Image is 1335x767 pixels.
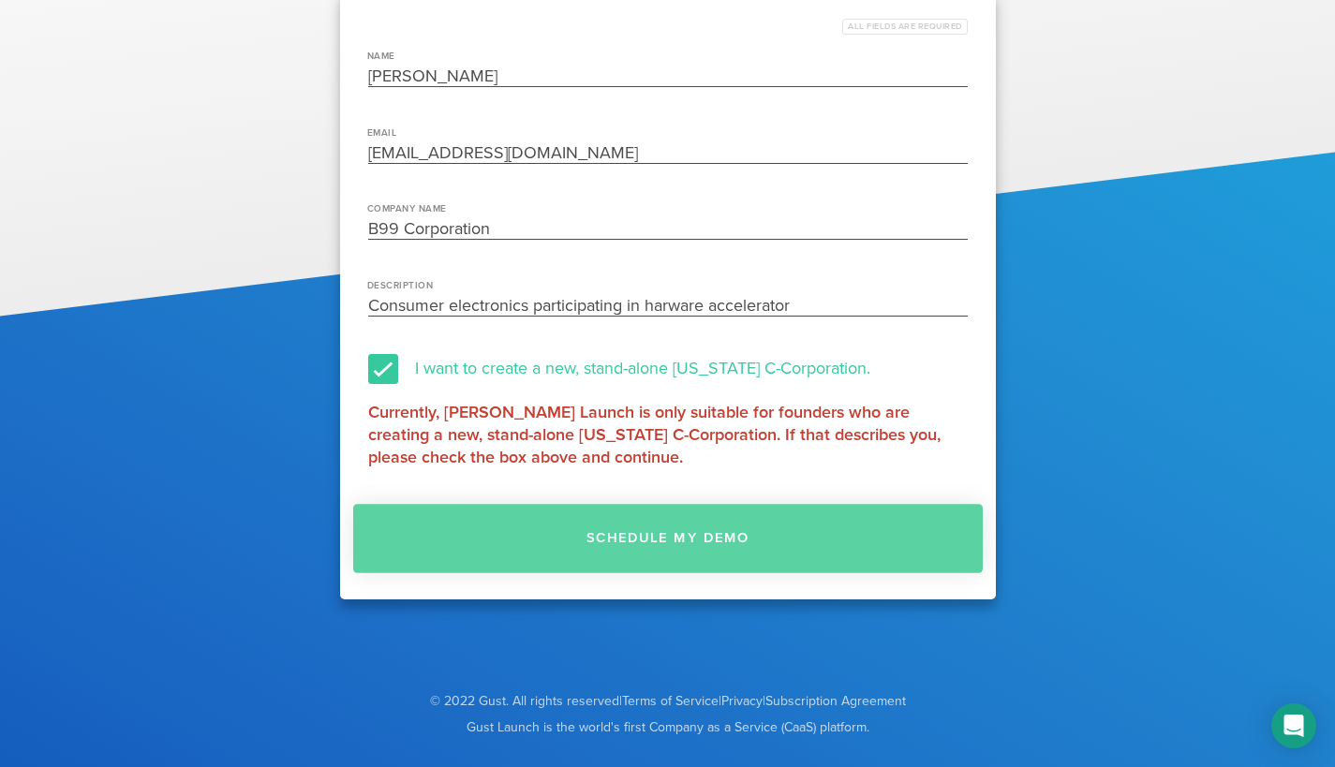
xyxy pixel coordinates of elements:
[359,674,977,755] div: | | |
[367,282,434,290] label: Description
[367,129,397,138] label: Email
[367,205,447,214] label: Company Name
[368,354,968,382] label: I want to create a new, stand-alone [US_STATE] C-Corporation.
[430,693,619,709] span: © 2022 Gust. All rights reserved
[378,719,958,736] span: Gust Launch is the world's first Company as a Service (CaaS) platform.
[721,693,763,709] a: Privacy
[765,693,906,709] a: Subscription Agreement
[353,504,983,573] button: Schedule my demo
[367,52,395,61] label: name
[622,693,719,709] a: Terms of Service
[368,401,968,468] p: Currently, [PERSON_NAME] Launch is only suitable for founders who are creating a new, stand-alone...
[1271,703,1316,748] div: Open Intercom Messenger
